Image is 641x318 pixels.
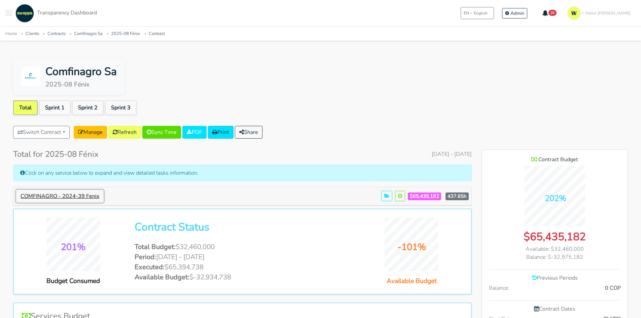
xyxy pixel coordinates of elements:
button: COMFINAGRO - 2024-39 Fenix [16,190,104,203]
a: Transparency Dashboard [14,4,97,23]
li: $-32,934,738 [135,272,350,282]
img: Comfinagro Sa [21,67,40,86]
li: $32,460,000 [135,242,350,252]
span: Period: [135,252,156,261]
a: Home [5,31,17,37]
div: $65,435,182 [489,229,621,245]
div: Click on any service below to expand and view detailed tasks information. [13,165,472,181]
span: Balance: [489,284,509,292]
span: 437.65h [446,192,469,200]
h6: Previous Periods [489,275,621,281]
button: ENEnglish [461,7,494,19]
h6: Contract Dates [489,306,621,312]
div: Budget Consumed [22,276,124,286]
a: Total [13,100,38,115]
a: Refresh [108,126,141,139]
a: 2025-08 Fénix [111,31,140,37]
a: PDF [182,126,207,139]
div: Comfinagro Sa [45,64,117,80]
span: 0 COP [605,284,621,292]
li: $65,394,738 [135,262,350,272]
a: Sync Time [142,126,181,139]
span: $65,435,182 [408,192,441,200]
button: 20 [538,7,561,19]
h2: Contract Status [135,221,350,234]
div: 2025-08 Fénix [45,80,117,90]
a: Clients [26,31,39,37]
a: Contract [149,31,165,37]
button: Switch Contract [13,126,70,139]
a: Sprint 2 [72,100,104,115]
span: Total Budget: [135,242,176,251]
div: Available Budget [360,276,463,286]
img: isotipo-3-3e143c57.png [567,6,581,20]
div: Balance: $-32,975,182 [489,253,621,261]
a: Sprint 1 [39,100,71,115]
span: Contract Budget [538,156,578,163]
button: Toggle navigation menu [5,4,12,23]
span: [DATE] - [DATE] [432,150,472,158]
span: Admin [510,10,524,16]
button: Share [235,126,262,139]
span: Hello! [PERSON_NAME] [585,10,630,16]
a: Hello! [PERSON_NAME] [565,4,636,23]
h4: Total for 2025-08 Fénix [13,149,99,159]
span: Available Budget: [135,273,189,282]
span: Transparency Dashboard [37,9,97,16]
div: Available: $32,460,000 [489,245,621,253]
a: Comfinagro Sa [74,31,103,37]
a: Manage [74,126,107,139]
span: 20 [548,10,557,16]
li: [DATE] - [DATE] [135,252,350,262]
a: Admin [502,8,527,19]
span: Executed: [135,262,165,272]
img: swapps-linkedin-v2.jpg [15,4,34,23]
a: Print [208,126,234,139]
span: English [474,10,488,16]
a: Contracts [47,31,66,37]
a: Sprint 3 [105,100,137,115]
